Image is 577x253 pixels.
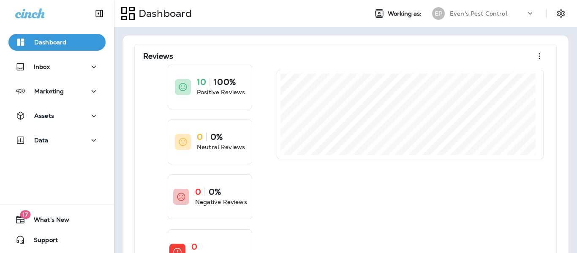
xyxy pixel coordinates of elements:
[135,7,192,20] p: Dashboard
[8,231,106,248] button: Support
[8,107,106,124] button: Assets
[143,52,173,60] p: Reviews
[8,211,106,228] button: 17What's New
[34,63,50,70] p: Inbox
[450,10,507,17] p: Even's Pest Control
[25,237,58,247] span: Support
[8,83,106,100] button: Marketing
[553,6,569,21] button: Settings
[195,188,201,196] p: 0
[210,133,223,141] p: 0%
[8,34,106,51] button: Dashboard
[197,88,245,96] p: Positive Reviews
[34,88,64,95] p: Marketing
[8,58,106,75] button: Inbox
[87,5,111,22] button: Collapse Sidebar
[197,133,203,141] p: 0
[197,143,245,151] p: Neutral Reviews
[197,78,206,86] p: 10
[34,39,66,46] p: Dashboard
[195,198,247,206] p: Negative Reviews
[214,78,236,86] p: 100%
[432,7,445,20] div: EP
[34,137,49,144] p: Data
[8,132,106,149] button: Data
[209,188,221,196] p: 0%
[20,210,30,219] span: 17
[25,216,69,226] span: What's New
[191,242,197,251] p: 0
[34,112,54,119] p: Assets
[388,10,424,17] span: Working as:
